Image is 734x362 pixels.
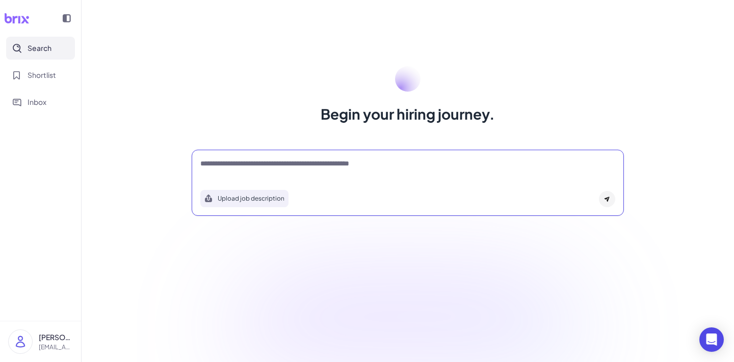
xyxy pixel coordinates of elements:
p: [PERSON_NAME] [39,332,73,343]
span: Inbox [28,97,46,107]
span: Search [28,43,51,53]
button: Shortlist [6,64,75,87]
button: Search [6,37,75,60]
div: Open Intercom Messenger [699,327,724,352]
button: Search using job description [200,190,289,207]
p: [EMAIL_ADDRESS][DOMAIN_NAME] [39,343,73,352]
img: user_logo.png [9,330,32,353]
h1: Begin your hiring journey. [321,104,495,124]
button: Inbox [6,91,75,114]
span: Shortlist [28,70,56,80]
